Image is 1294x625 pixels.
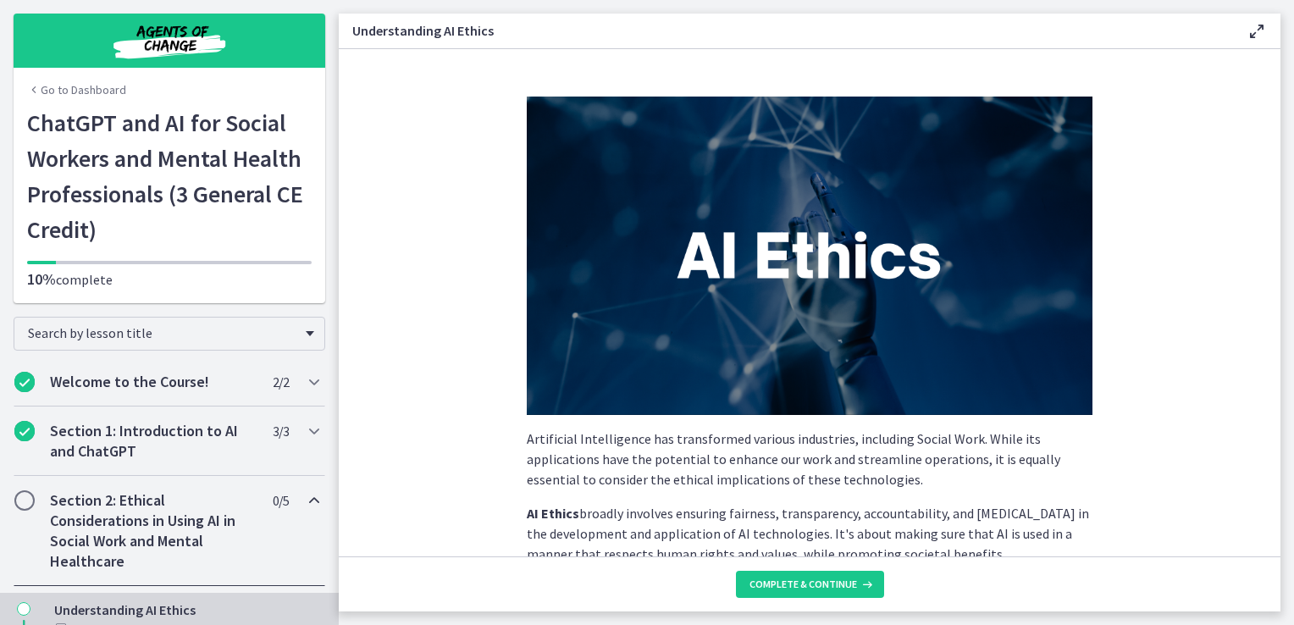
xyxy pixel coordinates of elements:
[14,317,325,351] div: Search by lesson title
[50,421,257,462] h2: Section 1: Introduction to AI and ChatGPT
[273,490,289,511] span: 0 / 5
[14,421,35,441] i: Completed
[352,20,1219,41] h3: Understanding AI Ethics
[27,269,56,289] span: 10%
[27,81,126,98] a: Go to Dashboard
[68,20,271,61] img: Agents of Change Social Work Test Prep
[50,490,257,572] h2: Section 2: Ethical Considerations in Using AI in Social Work and Mental Healthcare
[28,324,297,341] span: Search by lesson title
[527,503,1092,564] p: broadly involves ensuring fairness, transparency, accountability, and [MEDICAL_DATA] in the devel...
[736,571,884,598] button: Complete & continue
[14,372,35,392] i: Completed
[527,97,1092,415] img: Black_Minimalist_Modern_AI_Robot_Presentation_%282%29.png
[527,505,579,522] strong: AI Ethics
[27,105,312,247] h1: ChatGPT and AI for Social Workers and Mental Health Professionals (3 General CE Credit)
[749,578,857,591] span: Complete & continue
[527,429,1092,489] p: Artificial Intelligence has transformed various industries, including Social Work. While its appl...
[273,372,289,392] span: 2 / 2
[50,372,257,392] h2: Welcome to the Course!
[27,269,312,290] p: complete
[273,421,289,441] span: 3 / 3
